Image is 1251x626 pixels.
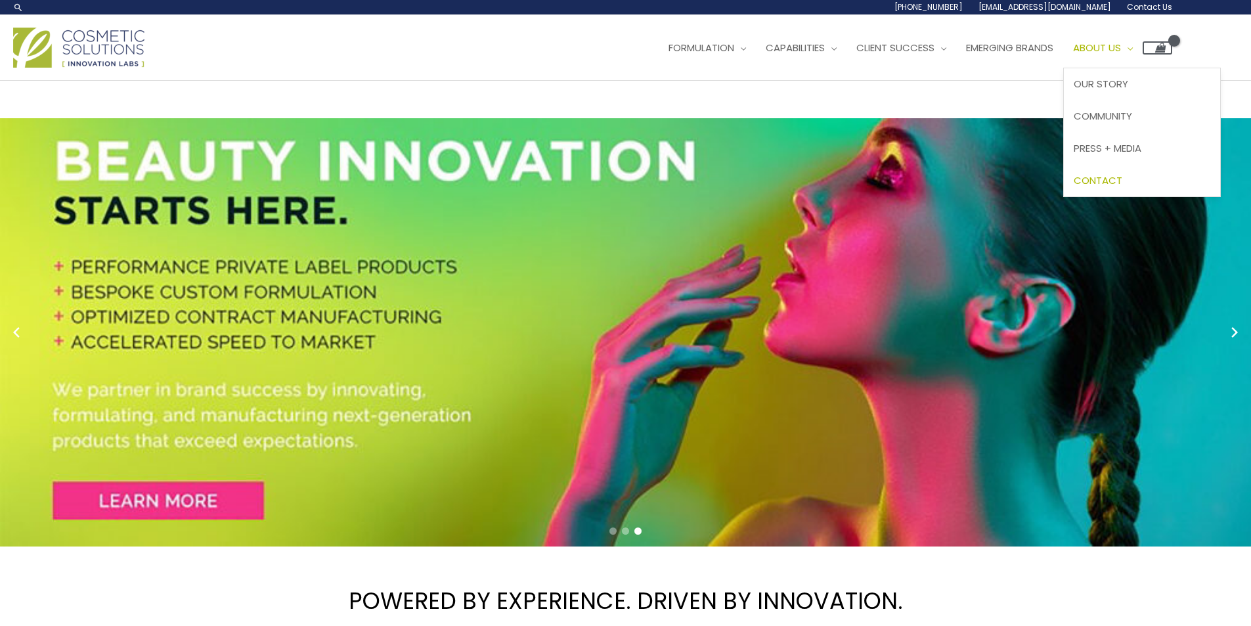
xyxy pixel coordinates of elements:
a: About Us [1063,28,1143,68]
img: Cosmetic Solutions Logo [13,28,144,68]
button: Next slide [1225,323,1244,342]
a: Client Success [846,28,956,68]
a: Capabilities [756,28,846,68]
span: Emerging Brands [966,41,1053,55]
a: Press + Media [1064,132,1220,164]
a: Contact [1064,164,1220,196]
nav: Site Navigation [649,28,1172,68]
a: Our Story [1064,68,1220,101]
span: Community [1074,109,1132,123]
span: [EMAIL_ADDRESS][DOMAIN_NAME] [978,1,1111,12]
span: Press + Media [1074,141,1141,155]
span: Client Success [856,41,934,55]
span: Capabilities [766,41,825,55]
span: Go to slide 2 [622,527,629,535]
span: Contact [1074,173,1122,187]
span: About Us [1073,41,1121,55]
button: Previous slide [7,323,26,342]
a: Formulation [659,28,756,68]
a: Community [1064,101,1220,133]
span: Our Story [1074,77,1128,91]
span: Go to slide 3 [634,527,642,535]
span: Go to slide 1 [609,527,617,535]
span: Formulation [669,41,734,55]
span: Contact Us [1127,1,1172,12]
a: Emerging Brands [956,28,1063,68]
a: View Shopping Cart, empty [1143,41,1172,55]
span: [PHONE_NUMBER] [894,1,963,12]
a: Search icon link [13,2,24,12]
